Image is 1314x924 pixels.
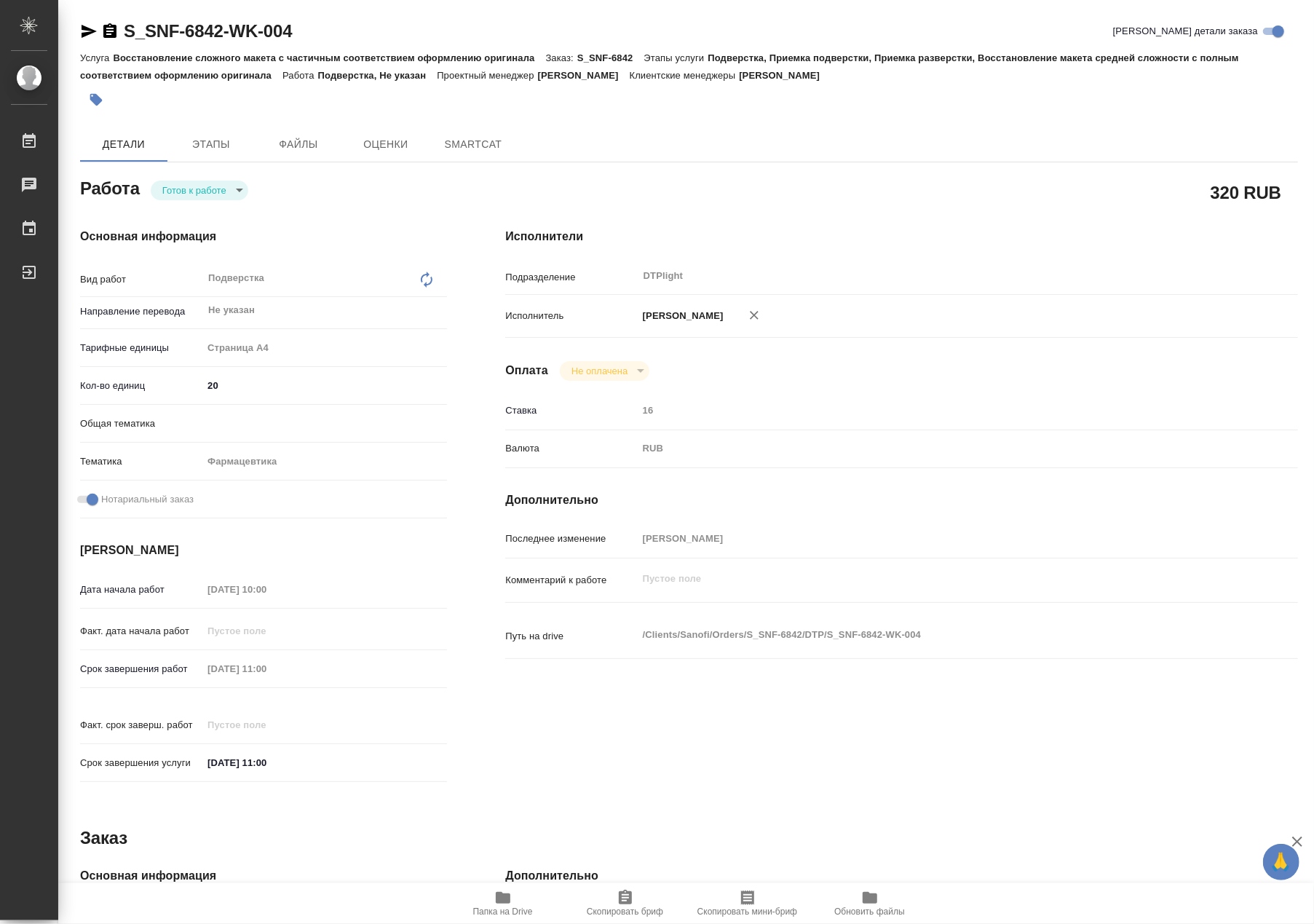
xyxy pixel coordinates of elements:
[1263,844,1299,880] button: 🙏
[505,532,637,546] p: Последнее изменение
[351,135,421,154] span: Оценки
[80,341,202,355] p: Тарифные единицы
[80,174,140,200] h2: Работа
[80,304,202,319] p: Направление перевода
[739,70,831,81] p: [PERSON_NAME]
[505,441,637,456] p: Валюта
[80,583,202,597] p: Дата начала работ
[644,52,708,63] p: Этапы услуги
[80,52,113,63] p: Услуга
[202,336,447,360] div: Страница А4
[1269,847,1294,877] span: 🙏
[80,756,202,770] p: Срок завершения услуги
[638,623,1232,647] textarea: /Clients/Sanofi/Orders/S_SNF-6842/DTP/S_SNF-6842-WK-004
[282,70,318,81] p: Работа
[505,867,1298,885] h4: Дополнительно
[834,907,905,917] span: Обновить файлы
[567,365,632,377] button: Не оплачена
[587,907,663,917] span: Скопировать бриф
[546,52,577,63] p: Заказ:
[80,624,202,639] p: Факт. дата начала работ
[564,883,686,924] button: Скопировать бриф
[80,542,447,559] h4: [PERSON_NAME]
[151,181,248,200] div: Готов к работе
[442,883,564,924] button: Папка на Drive
[437,70,537,81] p: Проектный менеджер
[505,491,1298,509] h4: Дополнительно
[80,84,112,116] button: Добавить тэг
[505,309,637,323] p: Исполнитель
[158,184,231,197] button: Готов к работе
[809,883,931,924] button: Обновить файлы
[505,629,637,644] p: Путь на drive
[505,362,548,379] h4: Оплата
[80,867,447,885] h4: Основная информация
[560,361,649,381] div: Готов к работе
[1113,24,1258,39] span: [PERSON_NAME] детали заказа
[1211,180,1281,205] h2: 320 RUB
[505,573,637,588] p: Комментарий к работе
[638,309,724,323] p: [PERSON_NAME]
[686,883,809,924] button: Скопировать мини-бриф
[318,70,438,81] p: Подверстка, Не указан
[80,454,202,469] p: Тематика
[738,299,770,331] button: Удалить исполнителя
[80,826,127,850] h2: Заказ
[577,52,644,63] p: S_SNF-6842
[638,436,1232,461] div: RUB
[505,228,1298,245] h4: Исполнители
[202,658,330,679] input: Пустое поле
[101,23,119,40] button: Скопировать ссылку
[264,135,333,154] span: Файлы
[630,70,740,81] p: Клиентские менеджеры
[202,411,447,436] div: ​
[202,752,330,773] input: ✎ Введи что-нибудь
[124,21,292,41] a: S_SNF-6842-WK-004
[80,228,447,245] h4: Основная информация
[505,403,637,418] p: Ставка
[638,400,1232,421] input: Пустое поле
[473,907,533,917] span: Папка на Drive
[638,528,1232,549] input: Пустое поле
[80,23,98,40] button: Скопировать ссылку для ЯМессенджера
[80,416,202,431] p: Общая тематика
[202,449,447,474] div: Фармацевтика
[202,375,447,396] input: ✎ Введи что-нибудь
[697,907,797,917] span: Скопировать мини-бриф
[538,70,630,81] p: [PERSON_NAME]
[176,135,246,154] span: Этапы
[80,379,202,393] p: Кол-во единиц
[113,52,545,63] p: Восстановление сложного макета с частичным соответствием оформлению оригинала
[505,270,637,285] p: Подразделение
[80,718,202,733] p: Факт. срок заверш. работ
[202,714,330,735] input: Пустое поле
[80,272,202,287] p: Вид работ
[101,492,194,507] span: Нотариальный заказ
[80,662,202,676] p: Срок завершения работ
[89,135,159,154] span: Детали
[202,620,330,641] input: Пустое поле
[202,579,330,600] input: Пустое поле
[438,135,508,154] span: SmartCat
